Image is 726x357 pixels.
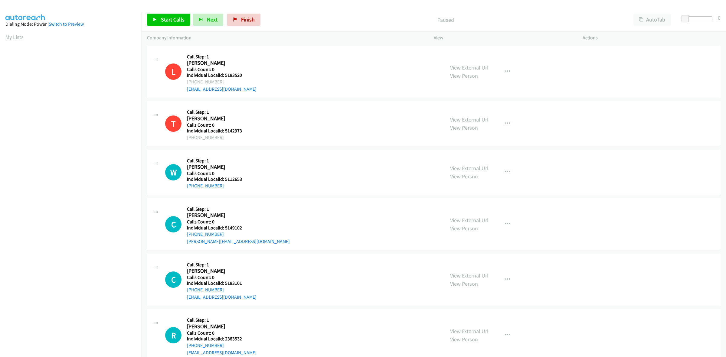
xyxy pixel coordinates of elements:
[450,336,478,343] a: View Person
[187,54,257,60] h5: Call Step: 1
[187,128,254,134] h5: Individual Localid: 5142973
[207,16,217,23] span: Next
[187,212,254,219] h2: [PERSON_NAME]
[187,183,224,189] a: [PHONE_NUMBER]
[161,16,185,23] span: Start Calls
[165,216,181,232] h1: C
[187,342,224,348] a: [PHONE_NUMBER]
[450,225,478,232] a: View Person
[450,124,478,131] a: View Person
[187,274,257,281] h5: Calls Count: 0
[187,115,254,122] h2: [PERSON_NAME]
[165,164,181,180] h1: W
[633,14,671,26] button: AutoTab
[165,164,181,180] div: The call is yet to be attempted
[165,63,181,80] div: This number is on the do not call list
[187,122,254,128] h5: Calls Count: 0
[187,86,257,92] a: [EMAIL_ADDRESS][DOMAIN_NAME]
[583,34,721,41] p: Actions
[187,109,254,115] h5: Call Step: 1
[187,317,257,323] h5: Call Step: 1
[718,14,721,22] div: 0
[49,21,84,27] a: Switch to Preview
[241,16,255,23] span: Finish
[450,217,489,224] a: View External Url
[187,67,257,73] h5: Calls Count: 0
[450,64,489,71] a: View External Url
[187,323,254,330] h2: [PERSON_NAME]
[165,327,181,343] h1: R
[187,225,290,231] h5: Individual Localid: 5149102
[187,176,254,182] h5: Individual Localid: 5112653
[187,330,257,336] h5: Calls Count: 0
[5,47,142,334] iframe: Dialpad
[227,14,260,26] a: Finish
[165,271,181,288] div: The call is yet to be attempted
[187,134,254,141] div: [PHONE_NUMBER]
[147,14,190,26] a: Start Calls
[450,72,478,79] a: View Person
[450,173,478,180] a: View Person
[193,14,223,26] button: Next
[187,350,257,355] a: [EMAIL_ADDRESS][DOMAIN_NAME]
[187,60,254,67] h2: [PERSON_NAME]
[450,165,489,172] a: View External Url
[187,280,257,286] h5: Individual Localid: 5183101
[685,16,712,21] div: Delay between calls (in seconds)
[269,16,623,24] p: Paused
[5,34,24,41] a: My Lists
[450,280,478,287] a: View Person
[187,158,254,164] h5: Call Step: 1
[187,164,254,170] h2: [PERSON_NAME]
[450,116,489,123] a: View External Url
[187,170,254,177] h5: Calls Count: 0
[450,328,489,335] a: View External Url
[147,34,423,41] p: Company Information
[434,34,572,41] p: View
[187,78,257,86] div: [PHONE_NUMBER]
[187,206,290,212] h5: Call Step: 1
[165,327,181,343] div: The call is yet to be attempted
[187,231,224,237] a: [PHONE_NUMBER]
[708,154,726,203] iframe: Resource Center
[187,268,254,274] h2: [PERSON_NAME]
[187,239,290,244] a: [PERSON_NAME][EMAIL_ADDRESS][DOMAIN_NAME]
[187,262,257,268] h5: Call Step: 1
[165,216,181,232] div: The call is yet to be attempted
[187,336,257,342] h5: Individual Localid: 2383532
[187,219,290,225] h5: Calls Count: 0
[450,272,489,279] a: View External Url
[187,72,257,78] h5: Individual Localid: 5183520
[165,63,181,80] h1: L
[165,115,181,132] div: This number is on the do not call list
[5,21,136,28] div: Dialing Mode: Power |
[165,271,181,288] h1: C
[187,294,257,300] a: [EMAIL_ADDRESS][DOMAIN_NAME]
[187,287,224,293] a: [PHONE_NUMBER]
[165,115,181,132] h1: T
